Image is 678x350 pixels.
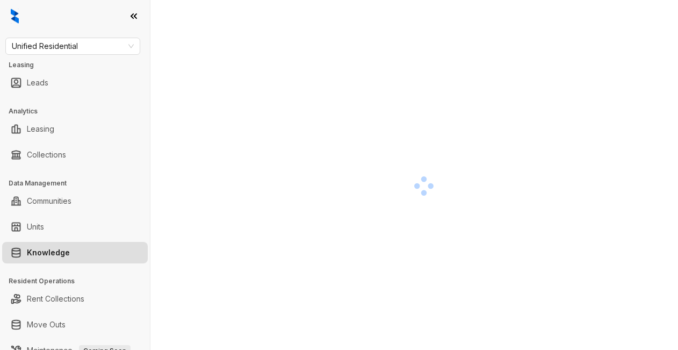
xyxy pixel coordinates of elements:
li: Collections [2,144,148,166]
li: Units [2,216,148,238]
li: Move Outs [2,314,148,335]
li: Leads [2,72,148,94]
h3: Leasing [9,60,150,70]
span: Unified Residential [12,38,134,54]
li: Communities [2,190,148,212]
li: Rent Collections [2,288,148,310]
h3: Analytics [9,106,150,116]
img: logo [11,9,19,24]
a: Leads [27,72,48,94]
a: Units [27,216,44,238]
h3: Data Management [9,178,150,188]
a: Rent Collections [27,288,84,310]
a: Leasing [27,118,54,140]
li: Knowledge [2,242,148,263]
a: Move Outs [27,314,66,335]
li: Leasing [2,118,148,140]
a: Knowledge [27,242,70,263]
a: Collections [27,144,66,166]
a: Communities [27,190,71,212]
h3: Resident Operations [9,276,150,286]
